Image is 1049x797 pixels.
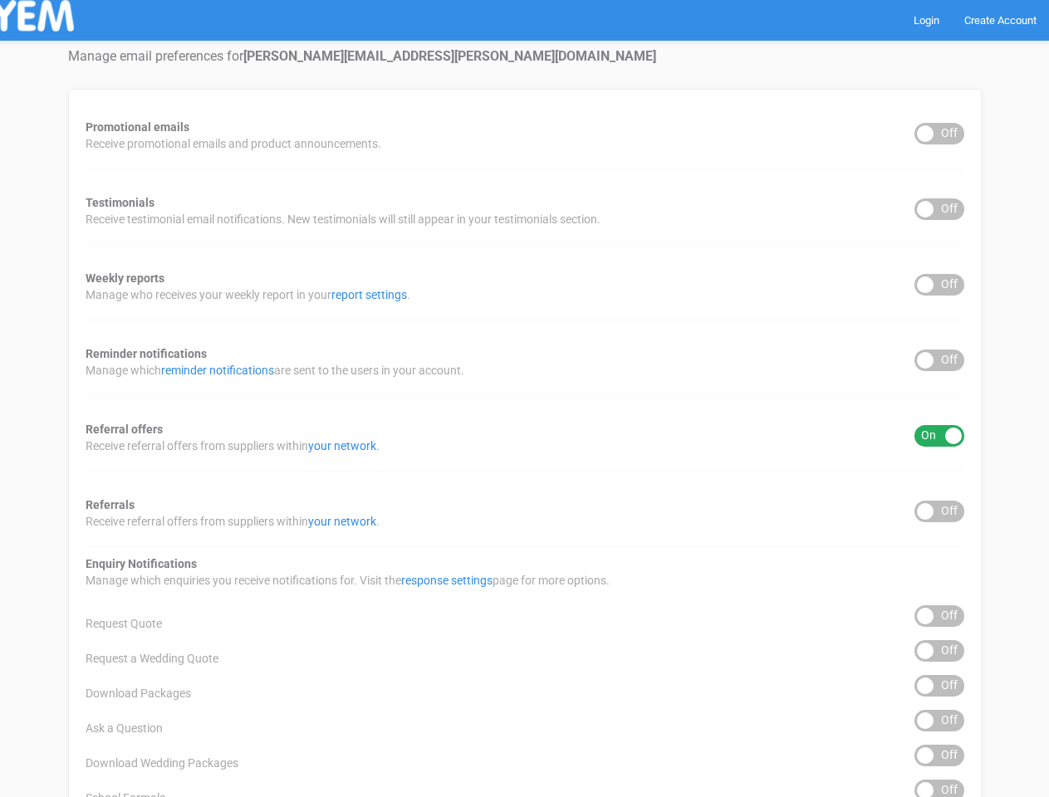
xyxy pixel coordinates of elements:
strong: Promotional emails [86,120,189,134]
strong: Testimonials [86,196,154,209]
span: Manage which are sent to the users in your account. [86,362,464,379]
strong: Weekly reports [86,271,164,285]
span: Download Packages [86,685,191,702]
strong: Reminder notifications [86,347,207,360]
strong: Referrals [86,498,135,511]
span: Receive testimonial email notifications. New testimonials will still appear in your testimonials ... [86,211,600,227]
span: Request a Wedding Quote [86,650,218,667]
span: Request Quote [86,615,162,632]
span: Receive referral offers from suppliers within . [86,438,380,454]
span: Receive referral offers from suppliers within . [86,513,380,530]
a: your network [308,515,376,528]
span: Receive promotional emails and product announcements. [86,135,381,152]
strong: Enquiry Notifications [86,557,197,570]
a: your network [308,439,376,452]
a: report settings [331,288,407,301]
h4: Manage email preferences for [68,49,982,64]
span: Download Wedding Packages [86,755,238,771]
strong: Referral offers [86,423,163,436]
strong: [PERSON_NAME][EMAIL_ADDRESS][PERSON_NAME][DOMAIN_NAME] [243,48,656,64]
span: Ask a Question [86,720,163,736]
span: Manage who receives your weekly report in your . [86,286,410,303]
a: response settings [401,574,493,587]
a: reminder notifications [161,364,274,377]
span: Manage which enquiries you receive notifications for. Visit the page for more options. [86,572,610,589]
